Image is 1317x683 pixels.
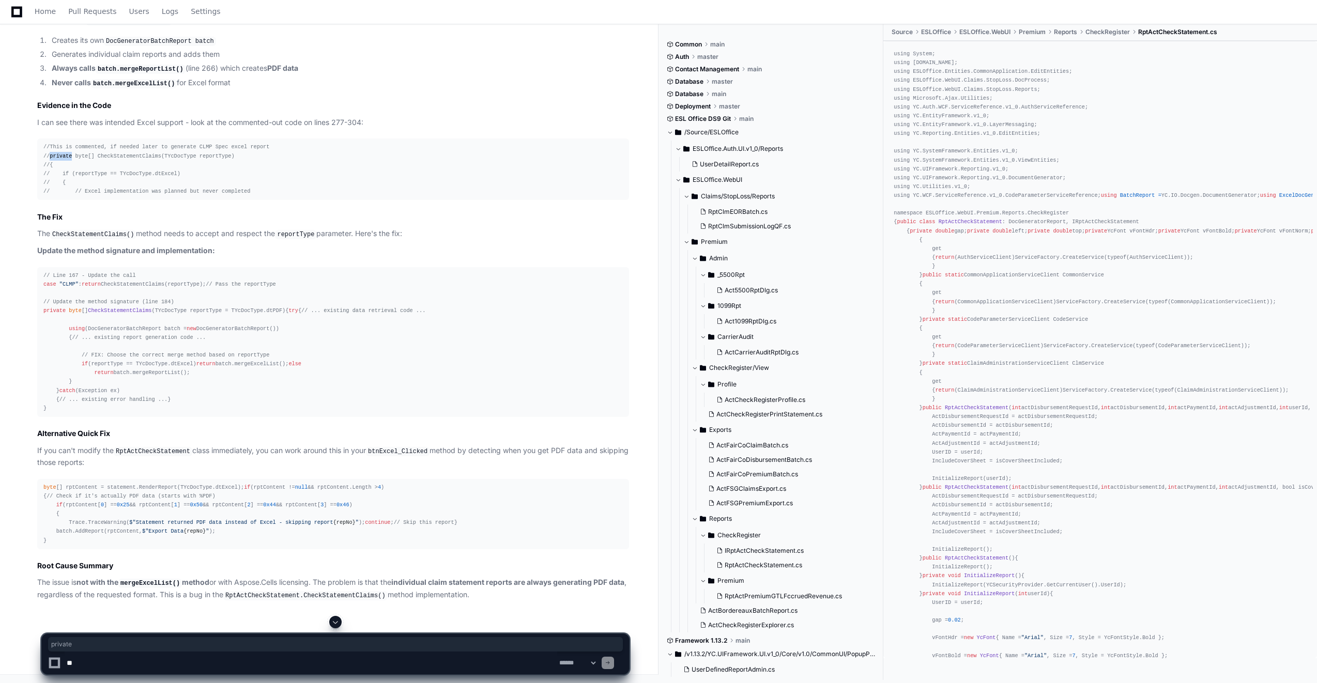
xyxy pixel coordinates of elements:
svg: Directory [700,252,706,265]
span: // Skip this report [394,519,454,525]
span: _5500Rpt [717,271,745,279]
span: class [920,219,936,225]
div: : CheckStatementClaims(reportType); { { (DocGeneratorBatchReport batch = DocGeneratorBatchReport(... [43,271,623,413]
span: int [1219,405,1228,411]
span: CheckRegister [717,531,761,539]
span: Premium [1019,28,1046,36]
button: IRptActCheckStatement.cs [712,544,869,558]
span: ESL Office DS9 Git [675,115,731,123]
span: 1099Rpt [717,302,741,310]
span: RptActCheckStatement.cs [1138,28,1217,36]
span: public [923,272,942,278]
span: // Line 167 - Update the call [43,272,136,278]
span: new [187,325,196,332]
h2: Root Cause Summary [37,561,629,571]
svg: Directory [683,174,690,186]
span: // // Excel implementation was planned but never completed [43,188,250,194]
span: RptActCheckStatement [945,405,1008,411]
button: CheckRegister [700,527,876,544]
button: RptActPremiumGTLFccruedRevenue.cs [712,589,869,603]
span: UserDetailReport.cs [700,160,759,168]
span: ActFairCoDisbursementBatch.cs [716,456,812,464]
strong: individual claim statement reports are always generating PDF data [391,578,624,586]
span: ( userId) [1015,591,1050,597]
p: The issue is or with Aspose.Cells licensing. The problem is that the , regardless of the requeste... [37,577,629,601]
button: Reports [692,510,876,527]
button: /Source/ESLOffice [667,124,876,141]
span: Deployment [675,102,711,111]
span: 0x50 [190,502,203,508]
span: $"Export Data " [142,528,209,534]
span: static [945,272,964,278]
span: ActFSGPremiumExport.cs [716,499,793,507]
h2: The Fix [37,212,629,222]
span: $"Statement returned PDF data instead of Excel - skipping report " [129,519,359,525]
div: [] rptContent = statement.RenderReport(TYcDocType.dtExcel); (rptContent != && rptContent.Length >... [43,483,623,545]
span: return [95,369,114,376]
span: return [935,254,954,260]
span: catch [59,387,75,394]
span: return [935,343,954,349]
span: master [697,53,718,61]
span: Act1099RptDlg.cs [725,317,776,325]
span: public [923,484,942,490]
code: mergeExcelList() [118,579,182,588]
button: ActFairCoPremiumBatch.cs [704,467,869,482]
span: int [1018,591,1028,597]
span: // ... existing data retrieval code ... [301,307,425,314]
span: null [295,484,308,490]
span: Act5500RptDlg.cs [725,286,778,294]
span: CheckRegister/View [709,364,769,372]
span: Common [675,40,702,49]
span: //{ [43,162,53,168]
button: Premium [700,572,876,589]
button: ActFairCoDisbursementBatch.cs [704,453,869,467]
span: static [948,361,967,367]
button: ActCarrierAuditRptDlg.cs [712,345,869,360]
svg: Directory [708,529,714,541]
li: Creates its own [49,35,629,47]
p: The method needs to accept and respect the parameter. Here's the fix: [37,228,629,240]
p: If you can't modify the class immediately, you can work around this in your method by detecting w... [37,445,629,469]
span: {repNo} [333,519,356,525]
svg: Directory [708,331,714,343]
button: Premium [683,234,876,250]
span: RptActCheckStatement [939,219,1002,225]
code: batch.mergeExcelList() [91,79,177,88]
span: ESLOffice.WebUI [959,28,1010,36]
button: CarrierAudit [700,329,876,345]
span: Source [892,28,913,36]
span: private [43,307,66,314]
span: Database [675,90,703,98]
span: private [1028,228,1050,234]
span: "CLMP" [59,281,79,287]
span: ESLOffice.WebUI [693,176,742,184]
strong: not with the method [76,578,209,586]
button: ActCheckRegisterProfile.cs [712,393,869,407]
span: RptActPremiumGTLFccruedRevenue.cs [725,592,842,600]
span: // Update the method signature (line 184) [43,299,174,305]
span: ActCheckRegisterPrintStatement.cs [716,410,822,418]
span: double [935,228,954,234]
span: Users [129,8,149,14]
span: Auth [675,53,689,61]
span: byte [43,484,56,490]
span: 4 [378,484,381,490]
code: CheckStatementClaims() [50,230,136,239]
span: ActCheckRegisterProfile.cs [725,396,805,404]
button: Profile [700,376,876,393]
span: try [288,307,298,314]
span: RptClmSubmissionLogQF.cs [708,222,791,230]
span: Pull Requests [68,8,116,14]
button: ActBordereauxBatchReport.cs [696,603,869,618]
span: master [719,102,740,111]
button: 1099Rpt [700,298,876,314]
span: // FIX: Choose the correct merge method based on reportType [82,352,269,358]
span: using [69,325,85,332]
span: using [1260,192,1276,198]
span: InitializeReport [964,573,1015,579]
code: batch.mergeReportList() [96,65,186,74]
span: RptActCheckStatement [945,555,1008,561]
span: case [43,281,56,287]
span: RptActCheckStatement.cs [725,561,802,569]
